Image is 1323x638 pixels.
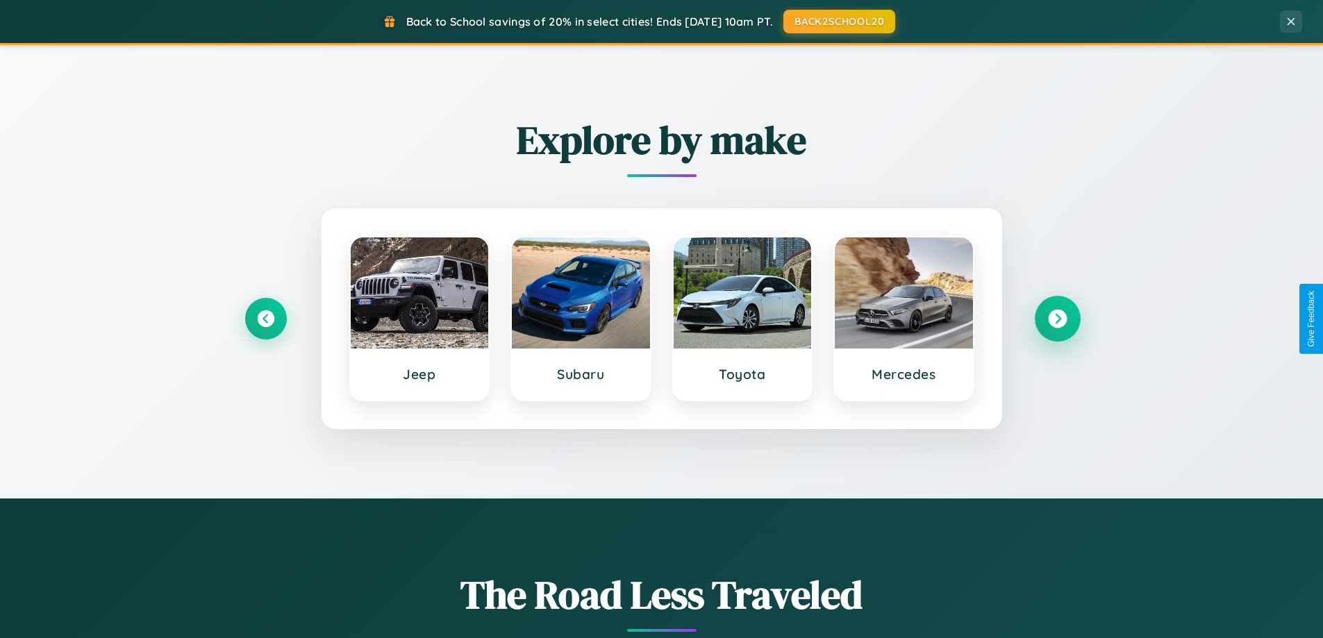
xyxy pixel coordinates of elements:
[526,366,636,383] h3: Subaru
[245,113,1079,167] h2: Explore by make
[365,366,475,383] h3: Jeep
[688,366,798,383] h3: Toyota
[406,15,773,28] span: Back to School savings of 20% in select cities! Ends [DATE] 10am PT.
[849,366,959,383] h3: Mercedes
[783,10,895,33] button: BACK2SCHOOL20
[245,568,1079,621] h1: The Road Less Traveled
[1306,291,1316,347] div: Give Feedback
